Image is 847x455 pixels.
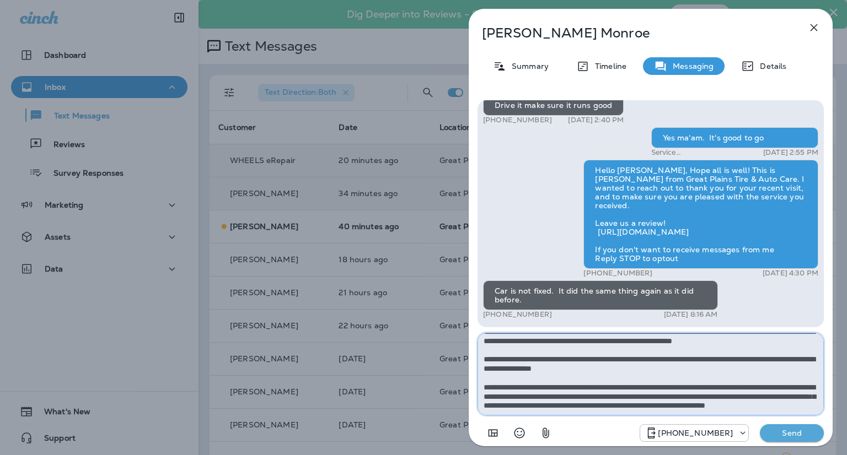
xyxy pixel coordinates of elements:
[658,429,733,437] p: [PHONE_NUMBER]
[508,422,530,444] button: Select an emoji
[754,62,786,71] p: Details
[589,62,626,71] p: Timeline
[763,148,818,157] p: [DATE] 2:55 PM
[506,62,549,71] p: Summary
[651,148,752,157] p: Service [GEOGRAPHIC_DATA]
[763,269,818,278] p: [DATE] 4:30 PM
[483,116,552,124] p: [PHONE_NUMBER]
[483,310,552,319] p: [PHONE_NUMBER]
[482,422,504,444] button: Add in a premade template
[651,127,818,148] div: Yes ma'am. It's good to go
[483,95,624,116] div: Drive it make sure it runs good
[483,280,718,310] div: Car is not fixed. It did the same thing again as it did before.
[640,426,748,440] div: +1 (918) 203-8556
[482,25,783,41] p: [PERSON_NAME] Monroe
[583,269,652,278] p: [PHONE_NUMBER]
[583,160,818,269] div: Hello [PERSON_NAME], Hope all is well! This is [PERSON_NAME] from Great Plains Tire & Auto Care. ...
[667,62,714,71] p: Messaging
[568,116,624,124] p: [DATE] 2:40 PM
[664,310,718,319] p: [DATE] 8:16 AM
[760,424,824,442] button: Send
[769,428,815,438] p: Send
